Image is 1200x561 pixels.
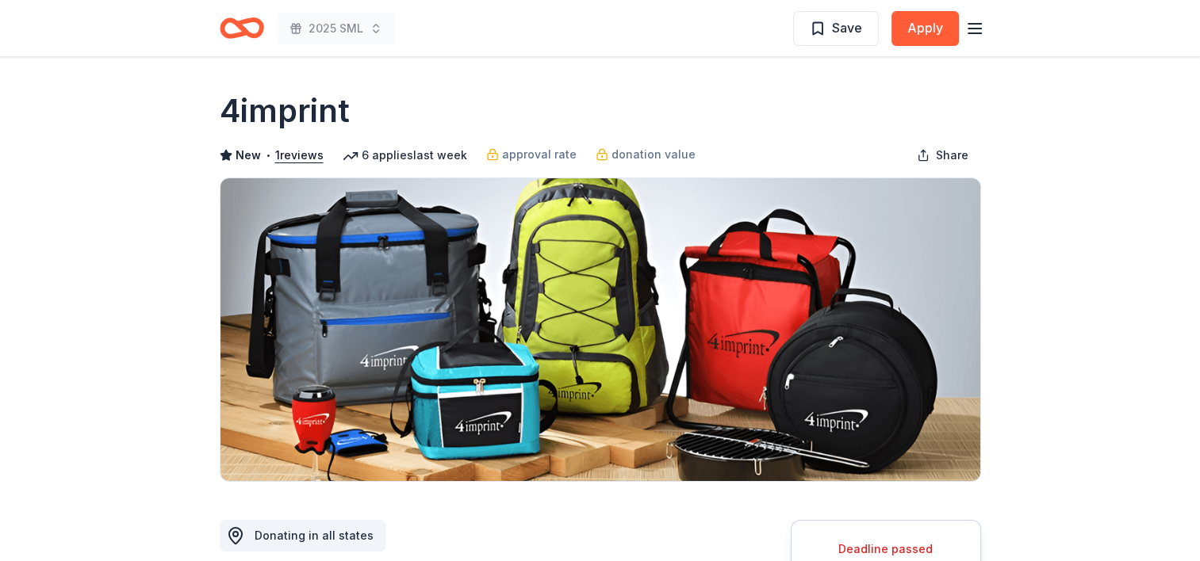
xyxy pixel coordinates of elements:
div: 6 applies last week [343,146,467,165]
a: donation value [596,145,696,164]
span: • [265,149,270,162]
span: donation value [612,145,696,164]
span: approval rate [502,145,577,164]
a: approval rate [486,145,577,164]
h1: 4imprint [220,89,350,133]
span: Share [936,146,968,165]
img: Image for 4imprint [220,178,980,481]
a: Home [220,10,264,47]
button: 1reviews [275,146,324,165]
span: New [236,146,261,165]
span: Donating in all states [255,529,374,542]
span: 2025 SML [309,19,363,38]
span: Save [832,17,862,38]
button: Save [793,11,879,46]
button: Apply [891,11,959,46]
button: 2025 SML [277,13,395,44]
div: Deadline passed [811,540,961,559]
button: Share [904,139,981,171]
